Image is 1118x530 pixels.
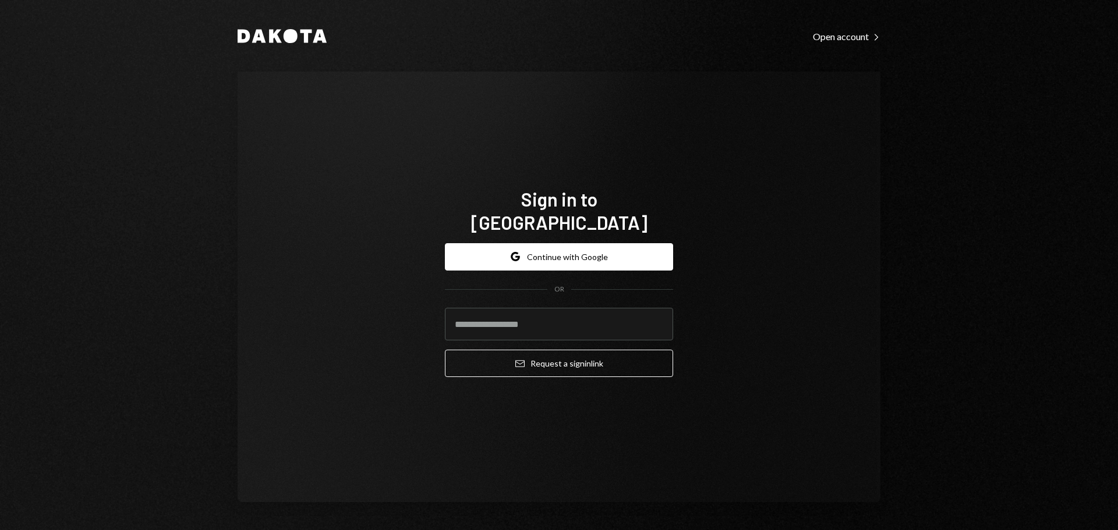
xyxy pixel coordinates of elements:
a: Open account [813,30,880,42]
div: OR [554,284,564,294]
button: Continue with Google [445,243,673,271]
h1: Sign in to [GEOGRAPHIC_DATA] [445,187,673,234]
button: Request a signinlink [445,350,673,377]
div: Open account [813,31,880,42]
